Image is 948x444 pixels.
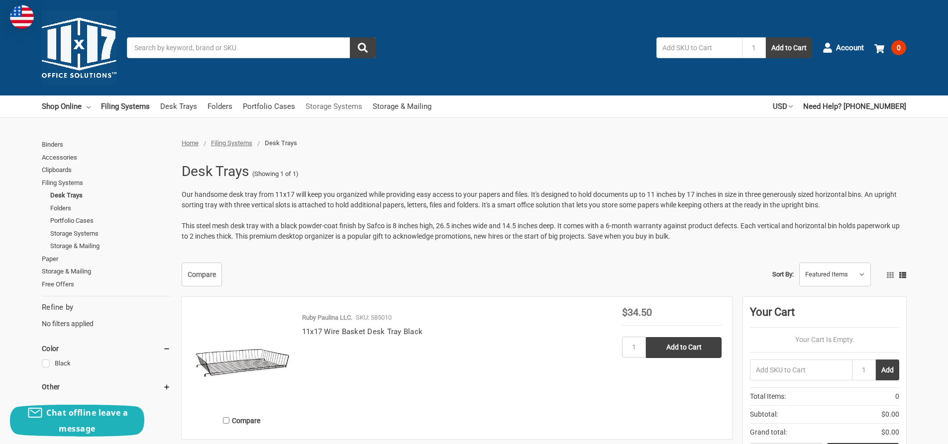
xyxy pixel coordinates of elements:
h5: Refine by [42,302,171,313]
input: Add SKU to Cart [750,359,852,380]
div: No filters applied [42,302,171,329]
label: Sort By: [772,267,794,282]
iframe: Google Customer Reviews [866,417,948,444]
input: Compare [223,417,229,424]
a: 11x17 Wire Basket Desk Tray Black [302,327,422,336]
a: Desk Trays [50,189,171,202]
span: Our handsome desk tray from 11x17 will keep you organized while providing easy access to your pap... [182,190,897,209]
a: Shop Online [42,95,91,117]
a: Storage Systems [306,95,362,117]
button: Add [876,359,899,380]
a: Need Help? [PHONE_NUMBER] [803,95,906,117]
a: Desk Trays [160,95,197,117]
a: Home [182,139,199,147]
a: Filing Systems [101,95,150,117]
button: Add to Cart [766,37,812,58]
p: SKU: 585010 [356,313,392,323]
a: Compare [182,263,222,286]
button: Chat offline leave a message [10,405,144,437]
span: Account [836,42,864,54]
span: Grand total: [750,427,787,438]
a: Storage & Mailing [42,265,171,278]
a: Storage & Mailing [373,95,431,117]
label: Compare [192,412,292,429]
a: Folders [208,95,232,117]
a: Portfolio Cases [243,95,295,117]
span: Total Items: [750,391,786,402]
img: 11x17 Wire Basket Desk Tray Black [192,307,292,407]
a: Storage Systems [50,227,171,240]
p: Ruby Paulina LLC. [302,313,352,323]
a: Filing Systems [42,177,171,189]
input: Add to Cart [646,337,722,358]
a: Accessories [42,151,171,164]
a: Free Offers [42,278,171,291]
h1: Desk Trays [182,159,249,184]
a: 0 [874,35,906,61]
a: USD [773,95,793,117]
span: Desk Trays [265,139,297,147]
a: Filing Systems [211,139,252,147]
a: Black [42,357,171,370]
img: duty and tax information for United States [10,5,34,29]
input: Add SKU to Cart [656,37,742,58]
span: 0 [895,391,899,402]
a: Folders [50,202,171,215]
span: $0.00 [881,409,899,420]
a: Storage & Mailing [50,240,171,253]
a: Clipboards [42,164,171,177]
span: This steel mesh desk tray with a black powder-coat finish by Safco is 8 inches high, 26.5 inches ... [182,222,900,240]
img: 11x17.com [42,10,116,85]
a: Account [823,35,864,61]
span: 0 [891,40,906,55]
p: Your Cart Is Empty. [750,335,899,345]
span: Subtotal: [750,409,778,420]
span: Chat offline leave a message [46,407,128,434]
input: Search by keyword, brand or SKU [127,37,376,58]
a: Portfolio Cases [50,214,171,227]
span: (Showing 1 of 1) [252,169,299,179]
a: Binders [42,138,171,151]
span: $34.50 [622,306,652,318]
h5: Other [42,381,171,393]
div: Your Cart [750,304,899,328]
h5: Color [42,343,171,355]
a: Paper [42,253,171,266]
